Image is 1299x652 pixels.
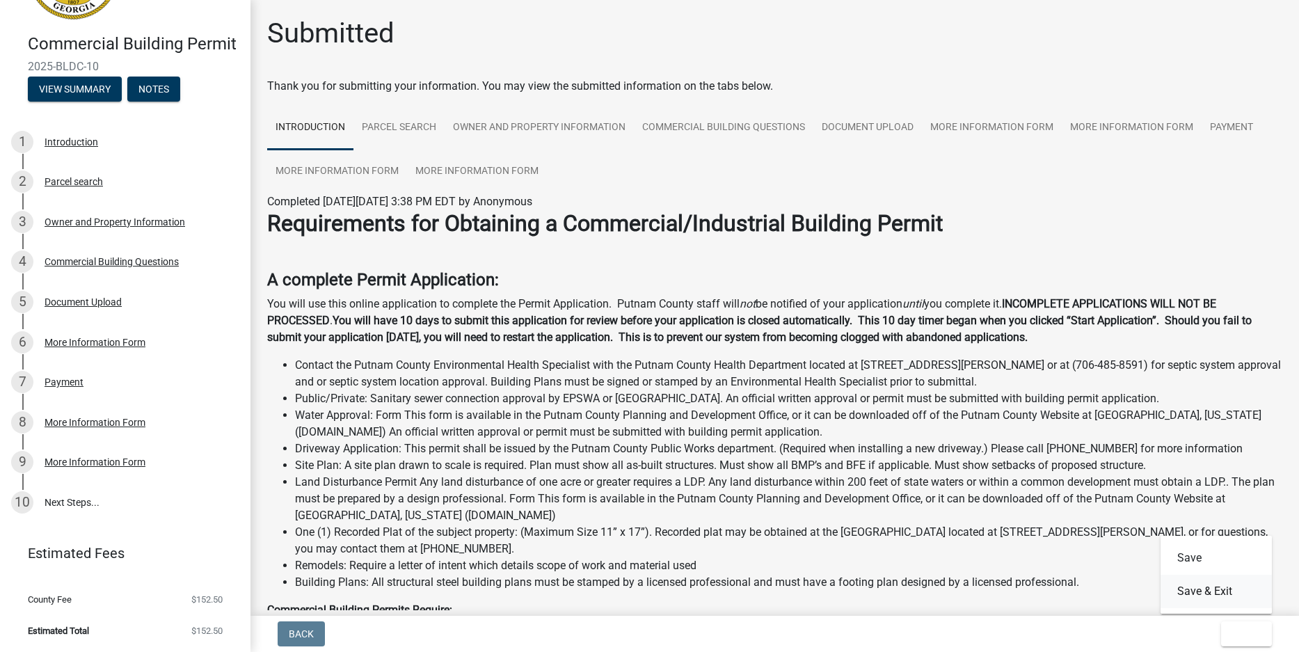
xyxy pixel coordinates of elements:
a: More Information Form [267,150,407,194]
div: Document Upload [45,297,122,307]
li: Water Approval: Form This form is available in the Putnam County Planning and Development Office,... [295,407,1282,440]
a: Payment [1202,106,1261,150]
li: Land Disturbance Permit Any land disturbance of one acre or greater requires a LDP. Any land dist... [295,474,1282,524]
button: Save & Exit [1161,575,1272,608]
span: Completed [DATE][DATE] 3:38 PM EDT by Anonymous [267,195,532,208]
li: Contact the Putnam County Environmental Health Specialist with the Putnam County Health Departmen... [295,357,1282,390]
li: Public/Private: Sanitary sewer connection approval by EPSWA or [GEOGRAPHIC_DATA]. An official wri... [295,390,1282,407]
strong: A complete Permit Application: [267,270,499,289]
a: Estimated Fees [11,539,228,567]
wm-modal-confirm: Notes [127,84,180,95]
button: Back [278,621,325,646]
li: Building Plans: All structural steel building plans must be stamped by a licensed professional an... [295,574,1282,591]
div: Payment [45,377,83,387]
div: More Information Form [45,337,145,347]
li: Driveway Application: This permit shall be issued by the Putnam County Public Works department. (... [295,440,1282,457]
i: until [902,297,924,310]
button: View Summary [28,77,122,102]
a: Commercial Building Questions [634,106,813,150]
wm-modal-confirm: Summary [28,84,122,95]
div: Commercial Building Questions [45,257,179,267]
a: More Information Form [922,106,1062,150]
div: 2 [11,170,33,193]
a: Document Upload [813,106,922,150]
span: County Fee [28,595,72,604]
h4: Commercial Building Permit [28,34,239,54]
a: Owner and Property Information [445,106,634,150]
div: Owner and Property Information [45,217,185,227]
div: More Information Form [45,457,145,467]
a: Parcel search [353,106,445,150]
a: More Information Form [1062,106,1202,150]
i: not [740,297,756,310]
div: Introduction [45,137,98,147]
span: $152.50 [191,595,223,604]
span: 2025-BLDC-10 [28,60,223,73]
a: Introduction [267,106,353,150]
strong: You will have 10 days to submit this application for review before your application is closed aut... [267,314,1252,344]
div: Exit [1161,536,1272,614]
li: Site Plan: A site plan drawn to scale is required. Plan must show all as-built structures. Must s... [295,457,1282,474]
div: Parcel search [45,177,103,186]
div: Thank you for submitting your information. You may view the submitted information on the tabs below. [267,78,1282,95]
div: 6 [11,331,33,353]
a: More Information Form [407,150,547,194]
span: Back [289,628,314,639]
div: 1 [11,131,33,153]
strong: Commercial Building Permits Require: [267,603,452,617]
h1: Submitted [267,17,395,50]
div: 3 [11,211,33,233]
div: 9 [11,451,33,473]
li: One (1) Recorded Plat of the subject property: (Maximum Size 11” x 17”). Recorded plat may be obt... [295,524,1282,557]
strong: Requirements for Obtaining a Commercial/Industrial Building Permit [267,210,943,237]
div: 4 [11,251,33,273]
span: Estimated Total [28,626,89,635]
div: 10 [11,491,33,514]
div: 7 [11,371,33,393]
span: $152.50 [191,626,223,635]
p: You will use this online application to complete the Permit Application. Putnam County staff will... [267,296,1282,346]
span: Exit [1232,628,1252,639]
button: Notes [127,77,180,102]
div: 8 [11,411,33,434]
button: Save [1161,541,1272,575]
li: Remodels: Require a letter of intent which details scope of work and material used [295,557,1282,574]
div: More Information Form [45,418,145,427]
div: 5 [11,291,33,313]
button: Exit [1221,621,1272,646]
